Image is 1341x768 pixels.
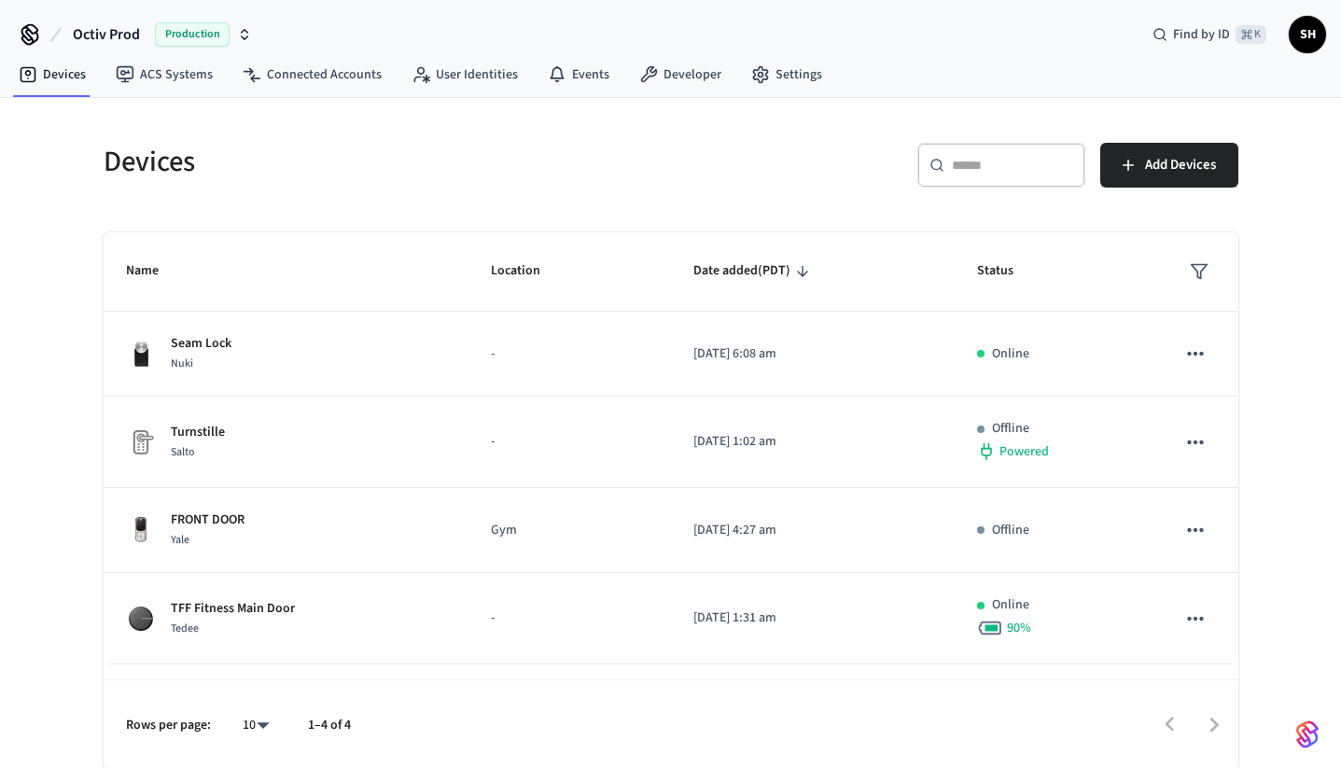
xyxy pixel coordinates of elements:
[171,621,199,636] span: Tedee
[491,521,649,540] p: Gym
[491,344,649,364] p: -
[693,608,932,628] p: [DATE] 1:31 am
[999,442,1049,461] span: Powered
[171,599,295,619] p: TFF Fitness Main Door
[101,58,228,91] a: ACS Systems
[624,58,736,91] a: Developer
[1145,153,1216,177] span: Add Devices
[171,423,225,442] p: Turnstille
[171,356,193,371] span: Nuki
[992,595,1029,615] p: Online
[171,444,195,460] span: Salto
[126,257,183,286] span: Name
[693,432,932,452] p: [DATE] 1:02 am
[1236,25,1266,44] span: ⌘ K
[171,532,189,548] span: Yale
[977,257,1038,286] span: Status
[1138,18,1281,51] div: Find by ID⌘ K
[233,712,278,739] div: 10
[126,604,156,634] img: Tedee Smart Lock
[4,58,101,91] a: Devices
[992,419,1029,439] p: Offline
[491,432,649,452] p: -
[126,339,156,369] img: Nuki Smart Lock 3.0 Pro Black, Front
[104,143,660,181] h5: Devices
[104,232,1238,664] table: sticky table
[1100,143,1238,188] button: Add Devices
[992,344,1029,364] p: Online
[126,515,156,545] img: Yale Assure Touchscreen Wifi Smart Lock, Satin Nickel, Front
[992,521,1029,540] p: Offline
[1173,25,1230,44] span: Find by ID
[171,510,244,530] p: FRONT DOOR
[126,427,156,457] img: Placeholder Lock Image
[533,58,624,91] a: Events
[491,257,565,286] span: Location
[491,608,649,628] p: -
[171,334,231,354] p: Seam Lock
[736,58,837,91] a: Settings
[693,257,815,286] span: Date added(PDT)
[1007,619,1031,637] span: 90 %
[397,58,533,91] a: User Identities
[155,22,230,47] span: Production
[693,521,932,540] p: [DATE] 4:27 am
[73,23,140,46] span: Octiv Prod
[1296,719,1319,749] img: SeamLogoGradient.69752ec5.svg
[308,716,351,735] p: 1–4 of 4
[228,58,397,91] a: Connected Accounts
[693,344,932,364] p: [DATE] 6:08 am
[1289,16,1326,53] button: SH
[1291,18,1324,51] span: SH
[126,716,211,735] p: Rows per page:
